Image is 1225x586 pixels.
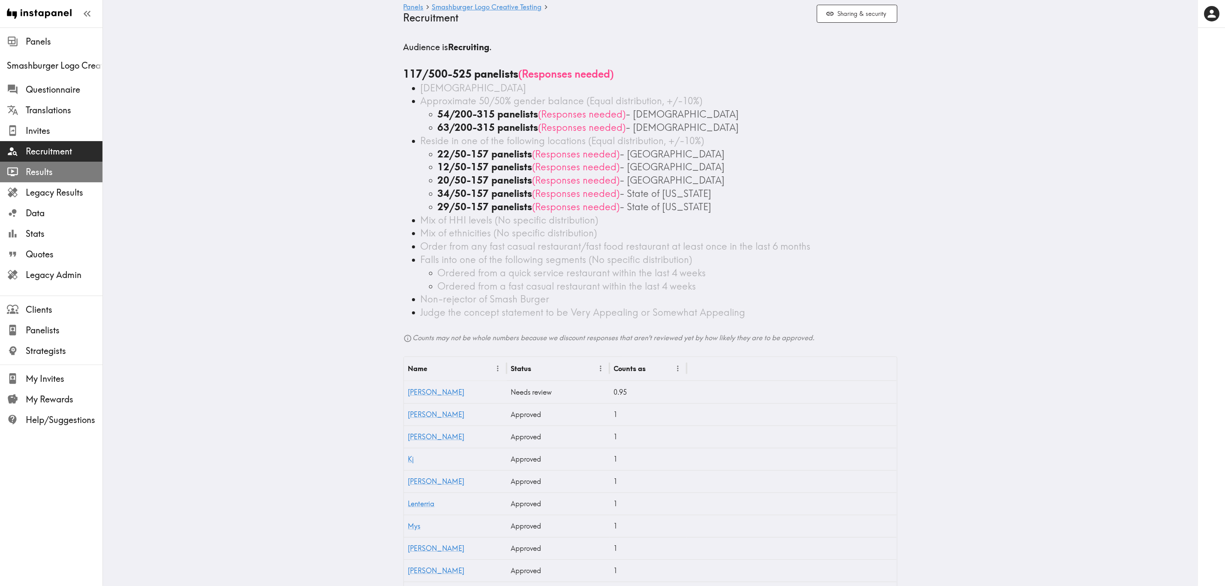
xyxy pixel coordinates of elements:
[507,403,610,426] div: Approved
[620,187,712,199] span: - State of [US_STATE]
[507,448,610,470] div: Approved
[507,470,610,492] div: Approved
[26,145,102,157] span: Recruitment
[408,566,465,575] a: [PERSON_NAME]
[620,148,725,160] span: - [GEOGRAPHIC_DATA]
[421,306,746,318] span: Judge the concept statement to be Very Appealing or Somewhat Appealing
[533,174,620,186] span: ( Responses needed )
[610,403,687,426] div: 1
[408,410,465,419] a: [PERSON_NAME]
[438,201,533,213] b: 29/50-157 panelists
[610,448,687,470] div: 1
[594,362,608,375] button: Menu
[7,60,102,72] span: Smashburger Logo Creative Testing
[26,324,102,336] span: Panelists
[26,36,102,48] span: Panels
[26,248,102,260] span: Quotes
[421,214,599,226] span: Mix of HHI levels (No specific distribution)
[26,393,102,405] span: My Rewards
[408,455,414,463] a: Kj
[610,426,687,448] div: 1
[438,121,539,133] b: 63/200-315 panelists
[26,269,102,281] span: Legacy Admin
[421,95,703,107] span: Approximate 50/50% gender balance (Equal distribution, +/-10%)
[507,492,610,515] div: Approved
[432,3,542,12] a: Smashburger Logo Creative Testing
[438,108,539,120] b: 54/200-315 panelists
[539,121,626,133] span: ( Responses needed )
[507,559,610,582] div: Approved
[438,280,696,292] span: Ordered from a fast casual restaurant within the last 4 weeks
[610,470,687,492] div: 1
[408,499,435,508] a: Lenterria
[26,104,102,116] span: Translations
[539,108,626,120] span: ( Responses needed )
[408,544,465,553] a: [PERSON_NAME]
[408,364,427,373] div: Name
[610,537,687,559] div: 1
[438,187,533,199] b: 34/50-157 panelists
[403,67,519,80] b: 117/500-525 panelists
[507,515,610,537] div: Approved
[408,432,465,441] a: [PERSON_NAME]
[511,364,532,373] div: Status
[408,477,465,486] a: [PERSON_NAME]
[438,161,533,173] b: 12/50-157 panelists
[620,174,725,186] span: - [GEOGRAPHIC_DATA]
[533,201,620,213] span: ( Responses needed )
[26,414,102,426] span: Help/Suggestions
[438,174,533,186] b: 20/50-157 panelists
[533,187,620,199] span: ( Responses needed )
[533,148,620,160] span: ( Responses needed )
[408,388,465,396] a: [PERSON_NAME]
[507,537,610,559] div: Approved
[533,362,546,375] button: Sort
[448,42,490,52] b: Recruiting
[403,12,810,24] h4: Recruitment
[438,267,706,279] span: Ordered from a quick service restaurant within the last 4 weeks
[491,362,505,375] button: Menu
[428,362,442,375] button: Sort
[26,228,102,240] span: Stats
[421,227,597,239] span: Mix of ethnicities (No specific distribution)
[614,364,646,373] div: Counts as
[438,148,533,160] b: 22/50-157 panelists
[610,559,687,582] div: 1
[26,207,102,219] span: Data
[620,201,712,213] span: - State of [US_STATE]
[26,345,102,357] span: Strategists
[408,522,421,530] a: Mys
[610,492,687,515] div: 1
[421,254,692,266] span: Falls into one of the following segments (No specific distribution)
[626,108,739,120] span: - [DEMOGRAPHIC_DATA]
[26,84,102,96] span: Questionnaire
[610,515,687,537] div: 1
[817,5,897,23] button: Sharing & security
[403,333,897,343] h6: Counts may not be whole numbers because we discount responses that aren't reviewed yet by how lik...
[421,135,704,147] span: Reside in one of the following locations (Equal distribution, +/-10%)
[403,41,897,53] h5: Audience is .
[533,161,620,173] span: ( Responses needed )
[647,362,660,375] button: Sort
[26,166,102,178] span: Results
[507,426,610,448] div: Approved
[671,362,685,375] button: Menu
[421,240,811,252] span: Order from any fast casual restaurant/fast food restaurant at least once in the last 6 months
[26,125,102,137] span: Invites
[26,187,102,199] span: Legacy Results
[519,67,614,80] span: ( Responses needed )
[26,304,102,316] span: Clients
[421,82,527,94] span: [DEMOGRAPHIC_DATA]
[620,161,725,173] span: - [GEOGRAPHIC_DATA]
[626,121,739,133] span: - [DEMOGRAPHIC_DATA]
[421,293,550,305] span: Non-rejector of Smash Burger
[610,381,687,403] div: 0.95
[26,373,102,385] span: My Invites
[507,381,610,403] div: Needs review
[403,3,424,12] a: Panels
